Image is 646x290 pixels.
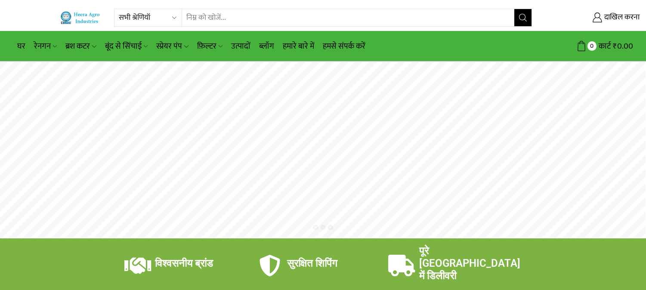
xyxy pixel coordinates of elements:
[617,40,633,53] font: 0.00
[105,40,142,53] font: बूंद से सिंचाई
[255,36,278,56] a: ब्लॉग
[590,41,593,51] font: 0
[152,36,192,56] a: स्प्रेयर पंप
[17,40,25,53] font: घर
[283,40,314,53] font: हमारे बारे में
[231,40,250,53] font: उत्पादों
[514,9,532,26] button: खोज बटन
[155,257,213,269] font: विश्वसनीय ब्रांड
[30,36,61,56] a: रेनगन
[34,40,51,53] font: रेनगन
[323,40,365,53] font: हमसे संपर्क करें
[156,40,182,53] font: स्प्रेयर पंप
[193,36,227,56] a: फ़िल्टर
[197,40,216,53] font: फ़िल्टर
[65,40,90,53] font: ब्रश कटर
[101,36,152,56] a: बूंद से सिंचाई
[613,40,617,53] font: ₹
[541,38,633,54] a: 0 कार्ट ₹0.00
[599,40,611,53] font: कार्ट
[545,10,640,25] a: दाखिल करना
[259,40,274,53] font: ब्लॉग
[318,36,370,56] a: हमसे संपर्क करें
[278,36,318,56] a: हमारे बारे में
[227,36,255,56] a: उत्पादों
[13,36,30,56] a: घर
[287,257,337,269] font: सुरक्षित शिपिंग
[182,9,514,26] input: निम्न को खोजें...
[419,245,520,282] font: पूरे [GEOGRAPHIC_DATA] में डिलीवरी
[61,36,100,56] a: ब्रश कटर
[604,11,640,24] font: दाखिल करना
